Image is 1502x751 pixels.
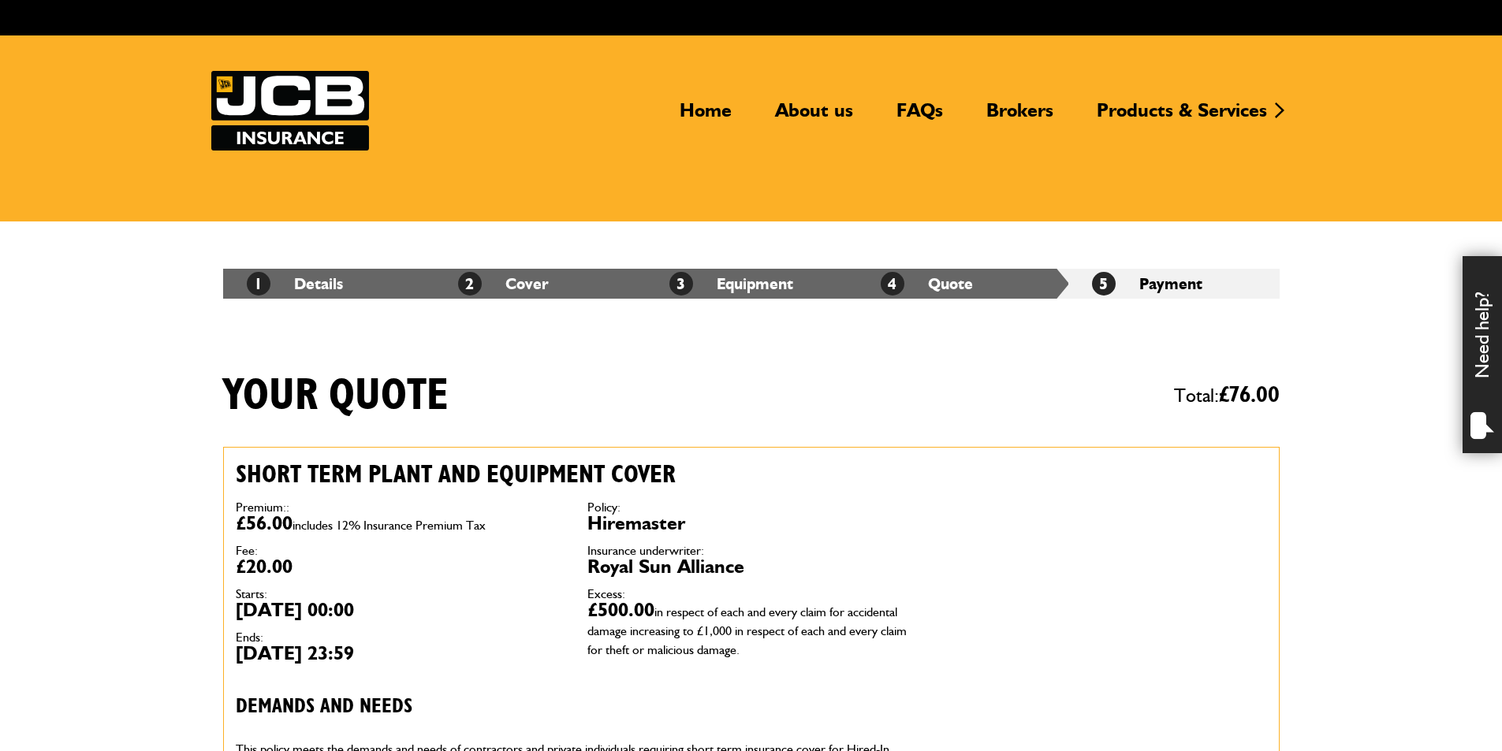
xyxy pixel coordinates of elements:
dd: [DATE] 23:59 [236,644,564,663]
dt: Excess: [587,588,915,600]
span: Total: [1174,377,1280,414]
dd: £500.00 [587,600,915,657]
a: 3Equipment [669,274,793,293]
span: includes 12% Insurance Premium Tax [293,518,486,533]
li: Quote [857,269,1068,299]
dd: Royal Sun Alliance [587,557,915,576]
dd: £56.00 [236,514,564,533]
span: in respect of each and every claim for accidental damage increasing to £1,000 in respect of each ... [587,604,907,657]
span: 3 [669,272,693,296]
dt: Insurance underwriter: [587,545,915,557]
a: FAQs [885,99,955,135]
a: 2Cover [458,274,549,293]
span: 2 [458,272,482,296]
dt: Fee: [236,545,564,557]
div: Need help? [1463,256,1502,453]
img: JCB Insurance Services logo [211,71,369,151]
a: About us [763,99,865,135]
span: 4 [881,272,904,296]
h2: Short term plant and equipment cover [236,459,915,489]
dd: £20.00 [236,557,564,576]
dd: [DATE] 00:00 [236,600,564,619]
h1: Your quote [223,370,449,422]
a: 1Details [247,274,343,293]
span: £ [1219,384,1280,407]
a: Home [668,99,744,135]
a: Brokers [975,99,1065,135]
span: 76.00 [1229,384,1280,407]
a: Products & Services [1085,99,1279,135]
span: 1 [247,272,270,296]
dt: Starts: [236,588,564,600]
h3: Demands and needs [236,695,915,719]
dd: Hiremaster [587,514,915,533]
a: JCB Insurance Services [211,71,369,151]
span: 5 [1092,272,1116,296]
dt: Policy: [587,501,915,514]
li: Payment [1068,269,1280,299]
dt: Ends: [236,631,564,644]
dt: Premium:: [236,501,564,514]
